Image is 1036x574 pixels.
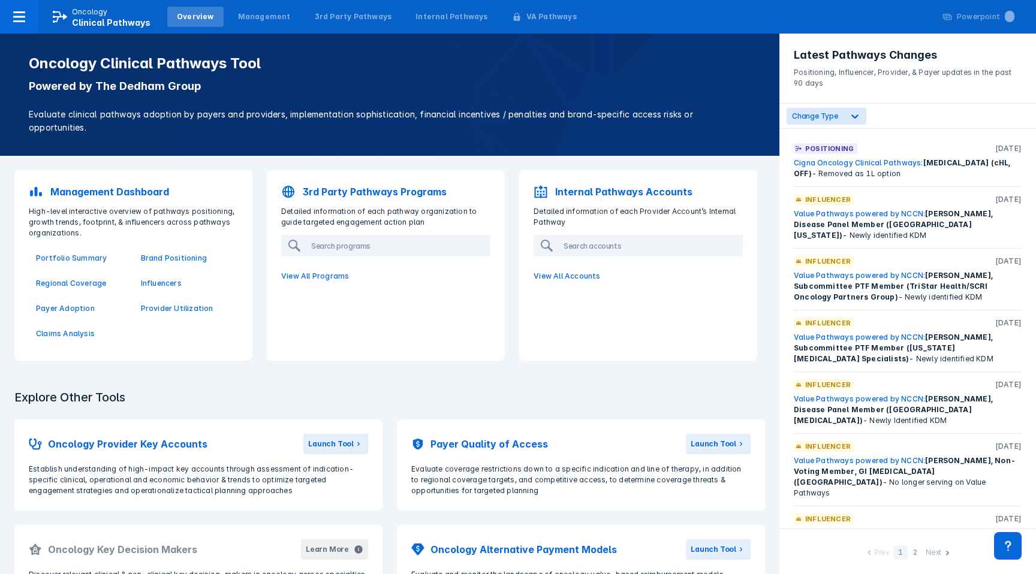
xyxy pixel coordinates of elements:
div: - Newly identified KDM [794,332,1022,364]
p: Positioning [805,143,854,154]
div: Learn More [306,544,349,555]
p: [DATE] [995,513,1022,524]
p: High-level interactive overview of pathways positioning, growth trends, footprint, & influencers ... [22,206,245,238]
a: Value Pathways powered by NCCN: [794,271,925,280]
a: Management [228,7,300,27]
a: Internal Pathways [406,7,497,27]
button: Launch Tool [686,539,751,560]
p: Detailed information of each pathway organization to guide targeted engagement action plan [274,206,498,228]
span: [PERSON_NAME], Subcommittee PTF Member (TriStar Health/SCRI Oncology Partners Group) [794,271,993,301]
p: Management Dashboard [50,185,169,199]
div: Launch Tool [308,439,354,449]
a: View All Accounts [526,264,750,289]
span: [PERSON_NAME], Disease Panel Member ([GEOGRAPHIC_DATA][US_STATE]) [794,209,993,240]
input: Search accounts [559,236,742,255]
span: [PERSON_NAME], Non-Voting Member, GI [MEDICAL_DATA] ([GEOGRAPHIC_DATA]) [794,456,1016,487]
p: Influencer [805,318,851,328]
a: Management Dashboard [22,177,245,206]
a: Provider Utilization [141,303,231,314]
a: Overview [167,7,224,27]
div: - Removed as 1L option [794,158,1022,179]
p: Detailed information of each Provider Account’s Internal Pathway [526,206,750,228]
div: 1 [893,546,908,560]
div: Prev [874,547,890,560]
span: Clinical Pathways [72,17,150,28]
p: [DATE] [995,194,1022,205]
div: Launch Tool [691,439,736,449]
div: Powerpoint [957,11,1014,22]
button: Launch Tool [686,434,751,454]
p: [DATE] [995,379,1022,390]
p: Positioning, Influencer, Provider, & Payer updates in the past 90 days [794,62,1022,89]
h1: Oncology Clinical Pathways Tool [29,55,751,72]
div: - Newly identified KDM [794,270,1022,303]
p: Evaluate coverage restrictions down to a specific indication and line of therapy, in addition to ... [411,464,751,496]
span: Change Type [792,111,838,120]
a: Cigna Oncology Clinical Pathways: [794,158,923,167]
p: Influencer [805,379,851,390]
a: Influencers [141,278,231,289]
h2: Oncology Provider Key Accounts [48,437,207,451]
a: View All Programs [274,264,498,289]
div: Internal Pathways [415,11,487,22]
div: 2 [908,546,922,560]
div: VA Pathways [526,11,577,22]
h2: Oncology Key Decision Makers [48,542,197,557]
div: 3rd Party Pathways [315,11,392,22]
h2: Payer Quality of Access [430,437,548,451]
a: Value Pathways powered by NCCN: [794,394,925,403]
h2: Oncology Alternative Payment Models [430,542,617,557]
a: Brand Positioning [141,253,231,264]
div: Overview [177,11,214,22]
a: Portfolio Summary [36,253,127,264]
span: [PERSON_NAME], Subcommittee PTF Member ([US_STATE] [MEDICAL_DATA] Specialists) [794,333,993,363]
a: Value Pathways powered by NCCN: [794,333,925,342]
p: Influencer [805,194,851,205]
p: Influencer [805,256,851,267]
div: - Newly identified KDM [794,209,1022,241]
div: Launch Tool [691,544,736,555]
a: Claims Analysis [36,328,127,339]
button: Learn More [301,539,368,560]
div: - No longer serving as CMO at Value Pathways [794,528,1022,571]
a: Value Pathways powered by NCCN: [794,209,925,218]
div: - Newly Identified KDM [794,394,1022,426]
p: [DATE] [995,143,1022,154]
div: - No longer serving on Value Pathways [794,455,1022,499]
h3: Explore Other Tools [7,382,132,412]
p: Influencer [805,441,851,452]
h3: Latest Pathways Changes [794,48,1022,62]
p: Influencer [805,513,851,524]
p: Powered by The Dedham Group [29,79,751,93]
div: Next [926,547,941,560]
button: Launch Tool [303,434,368,454]
p: [DATE] [995,256,1022,267]
a: 3rd Party Pathways Programs [274,177,498,206]
p: Establish understanding of high-impact key accounts through assessment of indication-specific cli... [29,464,368,496]
div: Contact Support [994,532,1022,560]
p: [DATE] [995,318,1022,328]
a: Value Pathways powered by NCCN: [794,456,925,465]
a: Regional Coverage [36,278,127,289]
p: Evaluate clinical pathways adoption by payers and providers, implementation sophistication, finan... [29,108,751,134]
p: 3rd Party Pathways Programs [303,185,447,199]
input: Search programs [306,236,489,255]
div: Management [238,11,291,22]
p: Internal Pathways Accounts [555,185,692,199]
a: Internal Pathways Accounts [526,177,750,206]
p: [DATE] [995,441,1022,452]
p: Oncology [72,7,108,17]
span: [PERSON_NAME], Disease Panel Member ([GEOGRAPHIC_DATA][MEDICAL_DATA]) [794,394,993,425]
a: 3rd Party Pathways [305,7,402,27]
a: Payer Adoption [36,303,127,314]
